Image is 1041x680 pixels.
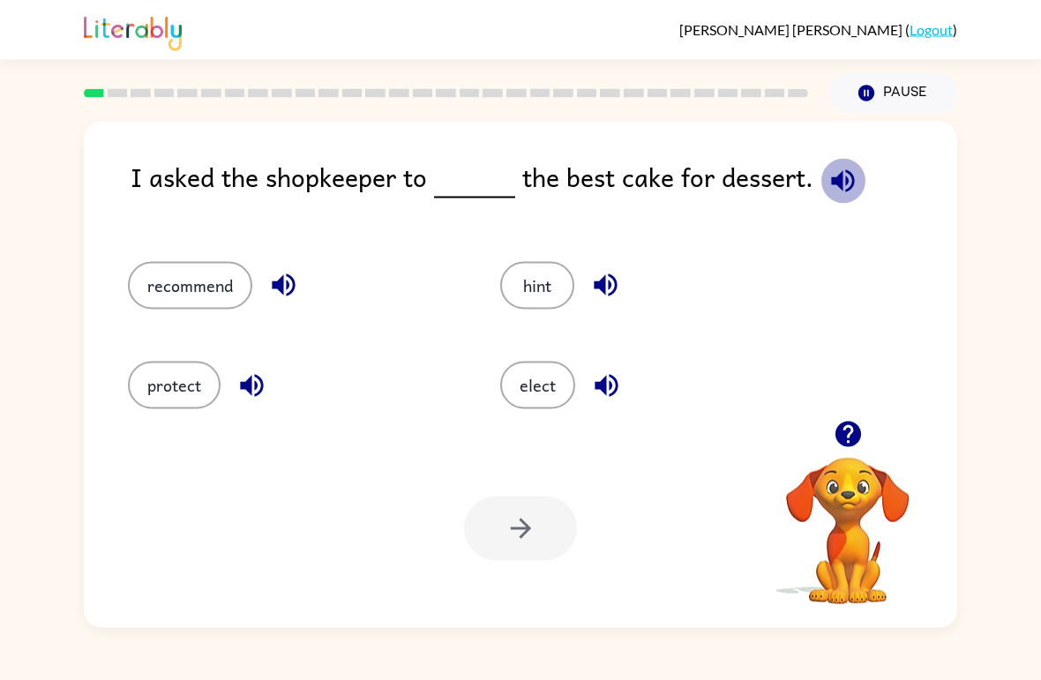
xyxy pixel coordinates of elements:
button: recommend [128,257,252,304]
img: Literably [84,7,182,46]
div: I asked the shopkeeper to the best cake for dessert. [131,152,957,221]
a: Logout [910,16,953,33]
button: protect [128,356,221,404]
span: [PERSON_NAME] [PERSON_NAME] [679,16,905,33]
button: Pause [829,68,957,108]
button: elect [500,356,575,404]
button: hint [500,257,574,304]
div: ( ) [679,16,957,33]
video: Your browser must support playing .mp4 files to use Literably. Please try using another browser. [760,425,936,602]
